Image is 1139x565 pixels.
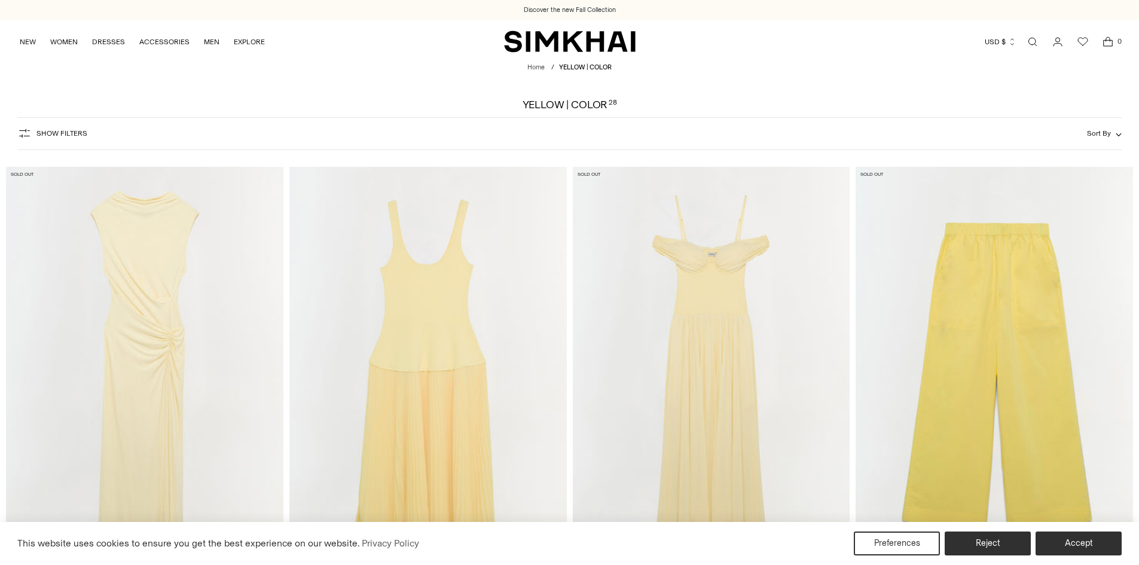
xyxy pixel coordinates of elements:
[234,29,265,55] a: EXPLORE
[92,29,125,55] a: DRESSES
[17,124,87,143] button: Show Filters
[559,63,612,71] span: YELLOW | COLOR
[1021,30,1045,54] a: Open search modal
[1096,30,1120,54] a: Open cart modal
[551,63,554,73] div: /
[1071,30,1095,54] a: Wishlist
[204,29,219,55] a: MEN
[985,29,1016,55] button: USD $
[1087,127,1122,140] button: Sort By
[360,535,421,552] a: Privacy Policy (opens in a new tab)
[524,5,616,15] a: Discover the new Fall Collection
[609,99,617,110] div: 28
[17,537,360,549] span: This website uses cookies to ensure you get the best experience on our website.
[504,30,636,53] a: SIMKHAI
[945,532,1031,555] button: Reject
[1036,532,1122,555] button: Accept
[36,129,87,138] span: Show Filters
[527,63,545,71] a: Home
[139,29,190,55] a: ACCESSORIES
[1087,129,1111,138] span: Sort By
[20,29,36,55] a: NEW
[527,63,612,73] nav: breadcrumbs
[854,532,940,555] button: Preferences
[523,99,617,110] h1: YELLOW | COLOR
[50,29,78,55] a: WOMEN
[1114,36,1125,47] span: 0
[1046,30,1070,54] a: Go to the account page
